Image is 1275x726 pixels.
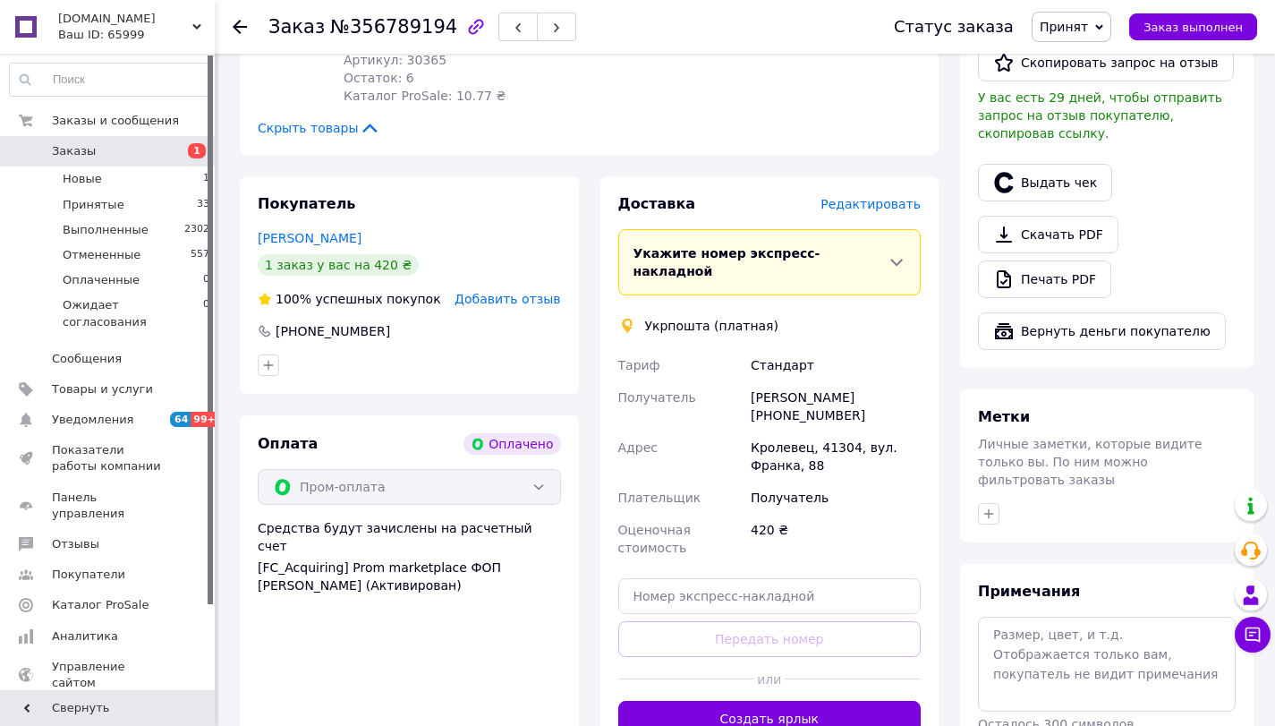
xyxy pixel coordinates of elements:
span: Сообщения [52,351,122,367]
div: 1 заказ у вас на 420 ₴ [258,254,419,276]
span: Уведомления [52,412,133,428]
button: Скопировать запрос на отзыв [978,44,1234,81]
span: Личные заметки, которые видите только вы. По ним можно фильтровать заказы [978,437,1203,487]
span: Запчастина.com [58,11,192,27]
div: [PHONE_NUMBER] [274,322,392,340]
button: Выдать чек [978,164,1112,201]
input: Поиск [10,64,210,96]
div: [PERSON_NAME] [PHONE_NUMBER] [747,381,924,431]
span: Метки [978,408,1030,425]
a: Печать PDF [978,261,1111,298]
span: Адрес [618,440,658,455]
span: Примечания [978,583,1080,600]
span: Укажите номер экспресс-накладной [633,246,820,278]
span: 33 [197,197,209,213]
span: Тариф [618,358,660,372]
span: 1 [203,171,209,187]
div: Оплачено [463,433,560,455]
div: 420 ₴ [747,514,924,564]
span: Ожидает согласования [63,297,203,329]
span: Покупатель [258,195,355,212]
span: У вас есть 29 дней, чтобы отправить запрос на отзыв покупателю, скопировав ссылку. [978,90,1222,141]
span: Заказы [52,143,96,159]
span: Скрыть товары [258,119,380,137]
div: Средства будут зачислены на расчетный счет [258,519,561,594]
span: Оплаченные [63,272,140,288]
span: Заказы и сообщения [52,113,179,129]
a: Скачать PDF [978,216,1118,253]
span: Доставка [618,195,696,212]
span: Товары и услуги [52,381,153,397]
span: Добавить отзыв [455,292,560,306]
span: Принятые [63,197,124,213]
span: Остаток: 6 [344,71,414,85]
div: Получатель [747,482,924,514]
span: Получатель [618,390,696,405]
span: Выполненные [63,222,149,238]
div: Кролевец, 41304, вул. Франка, 88 [747,431,924,482]
span: Оплата [258,435,318,452]
span: 99+ [191,412,220,427]
span: Показатели работы компании [52,442,166,474]
a: [PERSON_NAME] [258,231,361,245]
div: Стандарт [747,349,924,381]
div: Ваш ID: 65999 [58,27,215,43]
span: Редактировать [820,197,921,211]
span: Заказ [268,16,325,38]
span: 64 [170,412,191,427]
input: Номер экспресс-накладной [618,578,922,614]
div: [FC_Acquiring] Prom marketplace ФОП [PERSON_NAME] (Активирован) [258,559,561,594]
span: Отзывы [52,536,99,552]
span: Принят [1040,20,1088,34]
span: 0 [203,272,209,288]
span: Каталог ProSale [52,597,149,613]
span: Оценочная стоимость [618,523,691,555]
span: Управление сайтом [52,659,166,691]
span: Отмененные [63,247,140,263]
span: или [754,670,785,688]
span: 100% [276,292,311,306]
span: Панель управления [52,490,166,522]
span: Заказ выполнен [1143,21,1243,34]
span: 557 [191,247,209,263]
button: Заказ выполнен [1129,13,1257,40]
span: Артикул: 30365 [344,53,446,67]
span: Новые [63,171,102,187]
span: Каталог ProSale: 10.77 ₴ [344,89,506,103]
button: Чат с покупателем [1235,617,1271,653]
span: Плательщик [618,491,701,505]
span: 0 [203,297,209,329]
div: успешных покупок [258,290,441,308]
div: Вернуться назад [233,18,247,36]
span: 2302 [184,222,209,238]
div: Укрпошта (платная) [641,317,784,335]
span: Покупатели [52,567,125,583]
span: №356789194 [330,16,457,38]
span: Аналитика [52,628,118,645]
button: Вернуть деньги покупателю [978,312,1226,350]
div: Статус заказа [894,18,1014,36]
span: 1 [188,143,206,158]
